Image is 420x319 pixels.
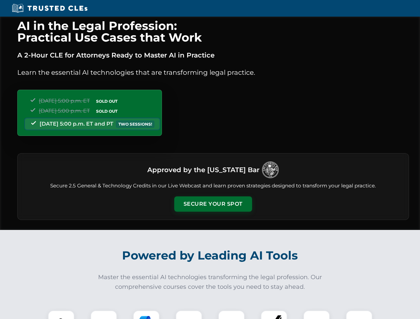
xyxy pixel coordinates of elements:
h2: Powered by Leading AI Tools [26,244,394,267]
span: SOLD OUT [94,108,120,115]
button: Secure Your Spot [174,196,252,212]
span: SOLD OUT [94,98,120,105]
p: Secure 2.5 General & Technology Credits in our Live Webcast and learn proven strategies designed ... [26,182,401,190]
p: Master the essential AI technologies transforming the legal profession. Our comprehensive courses... [94,272,327,292]
h3: Approved by the [US_STATE] Bar [147,164,259,176]
span: [DATE] 5:00 p.m. ET [39,108,90,114]
img: Trusted CLEs [10,3,89,13]
img: Logo [262,161,279,178]
span: [DATE] 5:00 p.m. ET [39,98,90,104]
p: A 2-Hour CLE for Attorneys Ready to Master AI in Practice [17,50,409,60]
p: Learn the essential AI technologies that are transforming legal practice. [17,67,409,78]
h1: AI in the Legal Profession: Practical Use Cases that Work [17,20,409,43]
